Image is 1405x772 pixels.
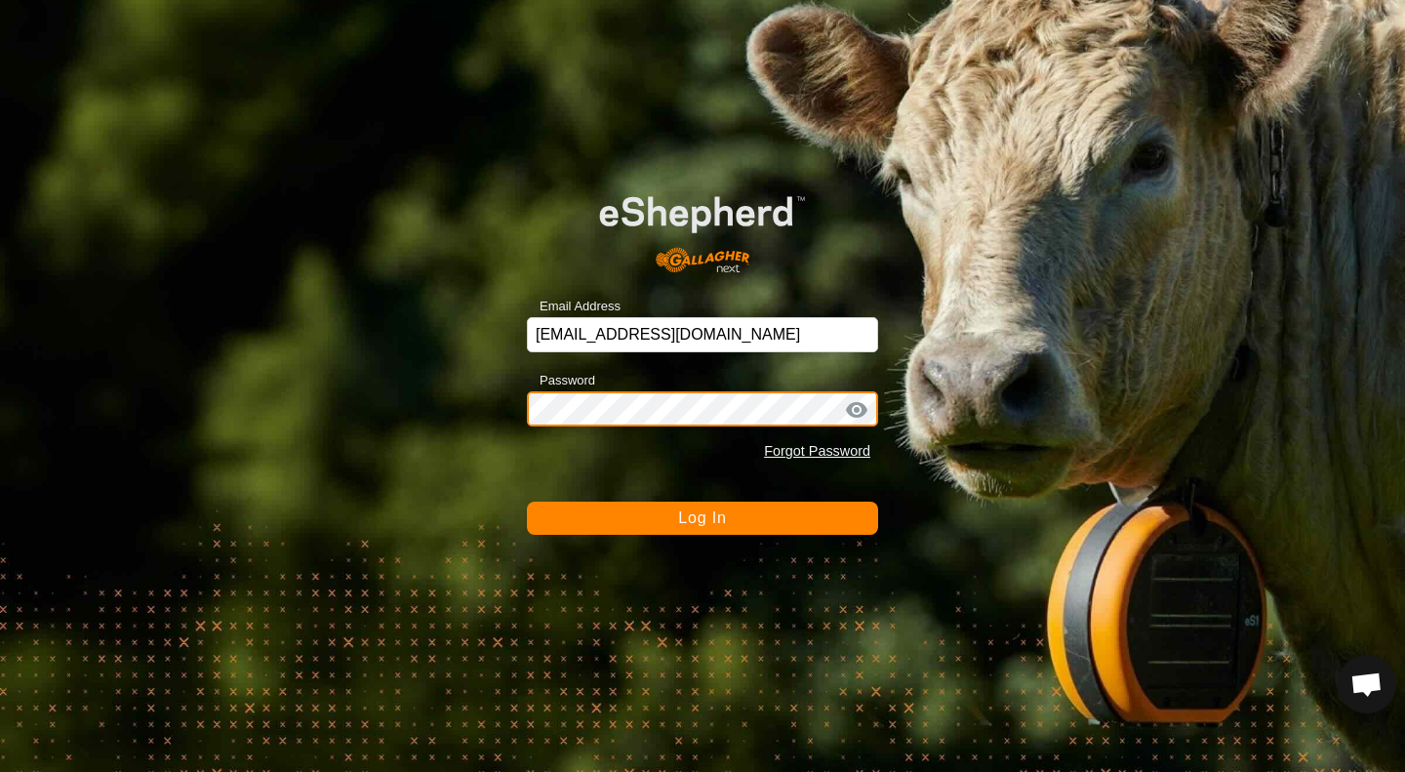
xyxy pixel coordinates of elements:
[1338,655,1396,713] div: Open chat
[764,443,870,459] a: Forgot Password
[527,502,878,535] button: Log In
[527,371,595,390] label: Password
[527,317,878,352] input: Email Address
[562,167,843,287] img: E-shepherd Logo
[527,297,621,316] label: Email Address
[678,509,726,526] span: Log In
